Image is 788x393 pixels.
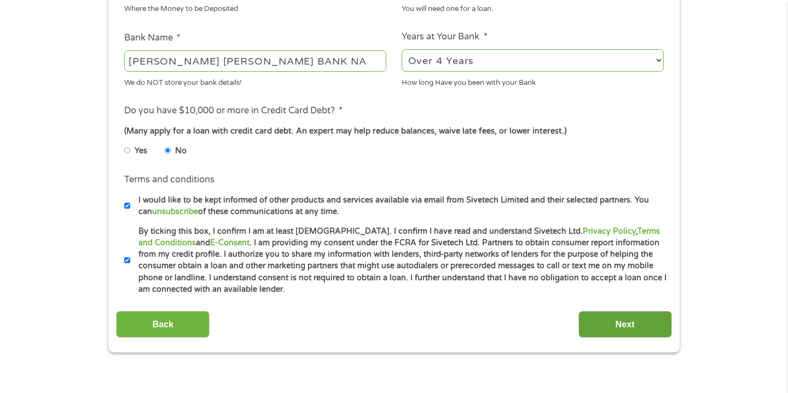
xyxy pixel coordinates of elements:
label: Terms and conditions [124,174,215,186]
div: We do NOT store your bank details! [124,73,386,88]
label: Do you have $10,000 or more in Credit Card Debt? [124,105,343,117]
input: Next [578,311,672,338]
div: How long Have you been with your Bank [402,73,664,88]
input: Back [116,311,210,338]
label: Yes [135,145,147,157]
a: Terms and Conditions [138,227,660,247]
label: I would like to be kept informed of other products and services available via email from Sivetech... [130,194,667,218]
div: (Many apply for a loan with credit card debt. An expert may help reduce balances, waive late fees... [124,125,664,137]
label: Bank Name [124,32,181,44]
a: E-Consent [210,238,250,247]
label: By ticking this box, I confirm I am at least [DEMOGRAPHIC_DATA]. I confirm I have read and unders... [130,226,667,296]
a: Privacy Policy [583,227,636,236]
a: unsubscribe [152,207,198,216]
label: No [175,145,187,157]
label: Years at Your Bank [402,31,487,43]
